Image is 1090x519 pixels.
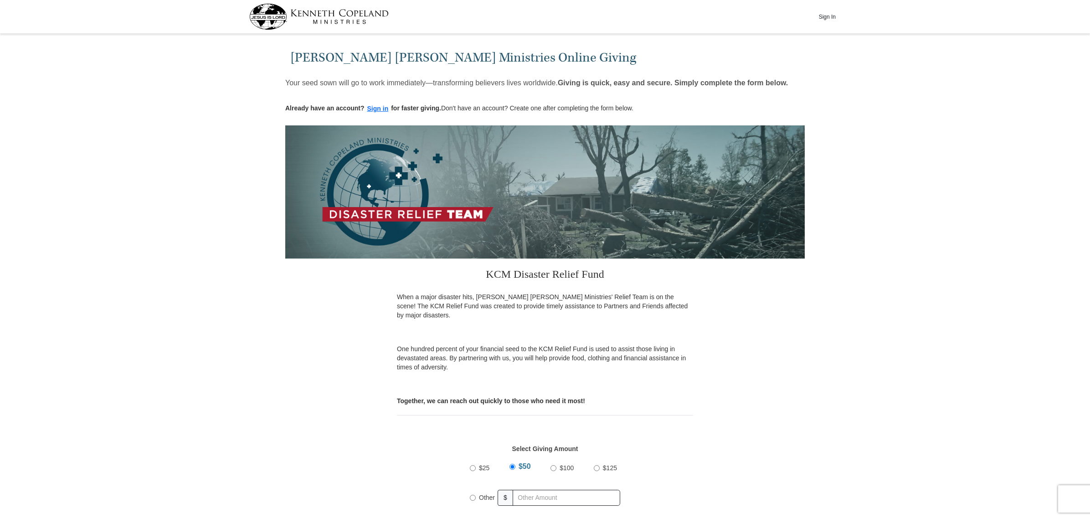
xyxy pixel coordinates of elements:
h1: [PERSON_NAME] [PERSON_NAME] Ministries Online Giving [290,50,800,65]
span: $50 [519,462,531,470]
h3: KCM Disaster Relief Fund [397,259,693,292]
span: $125 [603,464,617,472]
button: Sign In [813,10,841,24]
button: Sign in [365,104,391,114]
b: Together, we can reach out quickly to those who need it most! [397,397,585,405]
p: Your seed sown will go to work immediately—transforming believers lives worldwide. [285,78,788,88]
span: $100 [560,464,574,472]
p: Don't have an account? Create one after completing the form below. [285,104,633,114]
p: When a major disaster hits, [PERSON_NAME] [PERSON_NAME] Ministries' Relief Team is on the scene! ... [397,292,693,320]
strong: Select Giving Amount [512,445,578,452]
input: Other Amount [513,490,620,506]
span: $25 [479,464,489,472]
span: $ [498,490,513,506]
img: kcm-header-logo.svg [249,4,389,30]
strong: Giving is quick, easy and secure. Simply complete the form below. [558,79,788,87]
span: Other [479,494,495,501]
strong: Already have an account? for faster giving. [285,104,441,112]
p: One hundred percent of your financial seed to the KCM Relief Fund is used to assist those living ... [397,344,693,372]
